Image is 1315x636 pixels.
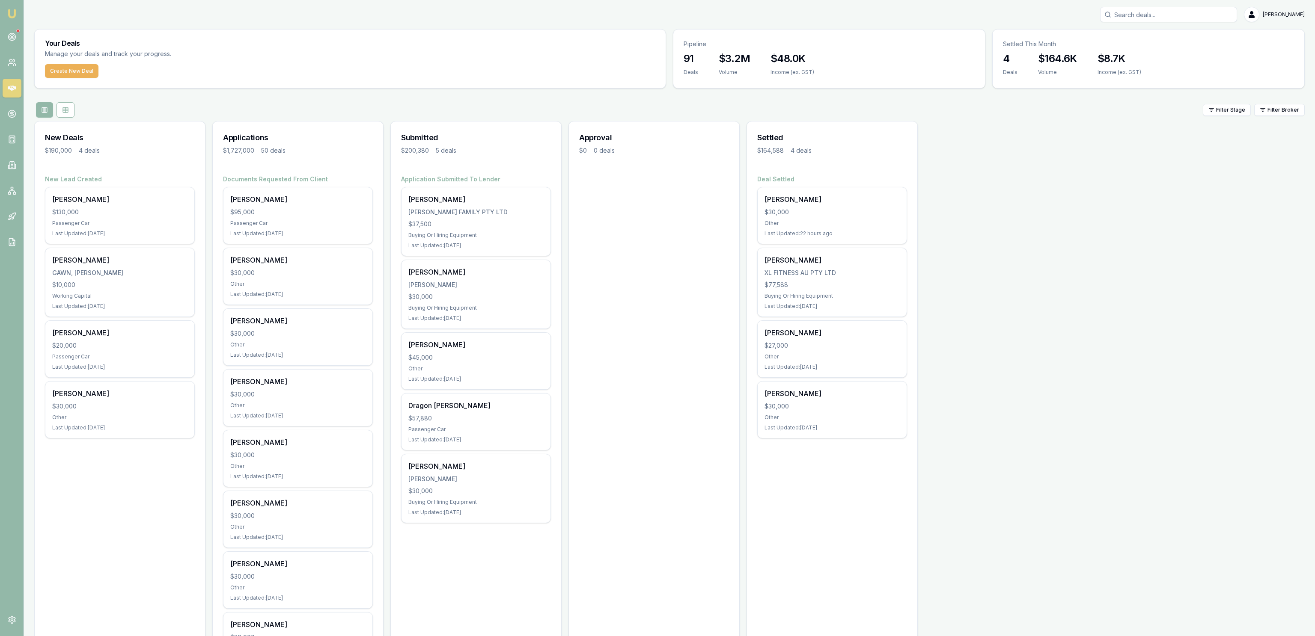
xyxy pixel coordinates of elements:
div: $190,000 [45,146,72,155]
div: 0 deals [594,146,615,155]
div: Income (ex. GST) [771,69,814,76]
div: [PERSON_NAME] [52,328,187,338]
div: Income (ex. GST) [1098,69,1141,76]
div: 4 deals [79,146,100,155]
div: Last Updated: [DATE] [408,376,544,382]
div: Last Updated: [DATE] [408,242,544,249]
div: [PERSON_NAME] [765,255,900,265]
div: Deals [1003,69,1017,76]
div: Other [765,220,900,227]
div: Passenger Car [52,353,187,360]
div: Last Updated: [DATE] [52,364,187,370]
div: Buying Or Hiring Equipment [408,499,544,506]
div: Last Updated: [DATE] [52,424,187,431]
div: Last Updated: [DATE] [230,412,366,419]
button: Filter Broker [1254,104,1305,116]
div: $30,000 [230,572,366,581]
div: Passenger Car [52,220,187,227]
h4: Documents Requested From Client [223,175,373,183]
img: emu-icon-u.png [7,9,17,19]
div: [PERSON_NAME] [230,255,366,265]
h3: Approval [579,132,729,144]
div: Passenger Car [408,426,544,433]
div: [PERSON_NAME] [765,328,900,338]
div: $95,000 [230,208,366,216]
div: Last Updated: [DATE] [765,303,900,310]
div: $30,000 [230,269,366,277]
h3: Your Deals [45,40,655,47]
div: [PERSON_NAME] [230,376,366,387]
div: Volume [719,69,750,76]
div: $37,500 [408,220,544,228]
div: $30,000 [230,512,366,520]
div: Other [408,365,544,372]
div: [PERSON_NAME] [408,194,544,204]
div: 5 deals [436,146,456,155]
h3: New Deals [45,132,195,144]
div: [PERSON_NAME] [765,194,900,204]
div: [PERSON_NAME] [230,559,366,569]
div: $45,000 [408,353,544,362]
div: Other [765,353,900,360]
div: Last Updated: [DATE] [408,315,544,322]
h3: Submitted [401,132,551,144]
p: Pipeline [684,40,975,48]
div: Other [230,463,366,470]
div: Last Updated: [DATE] [230,352,366,358]
h3: 4 [1003,52,1017,65]
div: XL FITNESS AU PTY LTD [765,269,900,277]
h4: New Lead Created [45,175,195,183]
div: $30,000 [230,329,366,338]
h3: 91 [684,52,698,65]
div: Dragon [PERSON_NAME] [408,400,544,411]
div: [PERSON_NAME] [408,267,544,277]
div: Last Updated: [DATE] [52,230,187,237]
p: Manage your deals and track your progress. [45,49,264,59]
div: Volume [1038,69,1077,76]
div: $27,000 [765,341,900,350]
div: [PERSON_NAME] [408,461,544,471]
div: $30,000 [52,402,187,411]
div: Last Updated: [DATE] [765,364,900,370]
div: [PERSON_NAME] [765,388,900,399]
div: $10,000 [52,281,187,289]
div: Last Updated: 22 hours ago [765,230,900,237]
div: [PERSON_NAME] [408,340,544,350]
p: Settled This Month [1003,40,1294,48]
h3: Applications [223,132,373,144]
div: [PERSON_NAME] [408,281,544,289]
h3: Settled [757,132,907,144]
div: 4 deals [791,146,812,155]
div: Buying Or Hiring Equipment [765,293,900,299]
div: [PERSON_NAME] [230,316,366,326]
div: Last Updated: [DATE] [230,291,366,298]
h3: $3.2M [719,52,750,65]
div: GAWN, [PERSON_NAME] [52,269,187,277]
div: $0 [579,146,587,155]
button: Create New Deal [45,64,98,78]
div: [PERSON_NAME] [408,475,544,483]
div: Other [230,524,366,530]
div: Last Updated: [DATE] [230,595,366,601]
div: Buying Or Hiring Equipment [408,232,544,239]
div: $30,000 [230,390,366,399]
div: Other [230,281,366,287]
div: Other [52,414,187,421]
h3: $48.0K [771,52,814,65]
h4: Application Submitted To Lender [401,175,551,183]
div: Other [230,402,366,409]
div: Other [230,341,366,348]
div: Other [230,584,366,591]
div: Last Updated: [DATE] [230,473,366,480]
input: Search deals [1100,7,1237,22]
div: Last Updated: [DATE] [230,534,366,541]
span: [PERSON_NAME] [1263,11,1305,18]
h4: Deal Settled [757,175,907,183]
div: $130,000 [52,208,187,216]
div: [PERSON_NAME] [52,194,187,204]
div: [PERSON_NAME] [230,437,366,447]
div: Last Updated: [DATE] [230,230,366,237]
div: $30,000 [408,293,544,301]
div: [PERSON_NAME] [230,498,366,508]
